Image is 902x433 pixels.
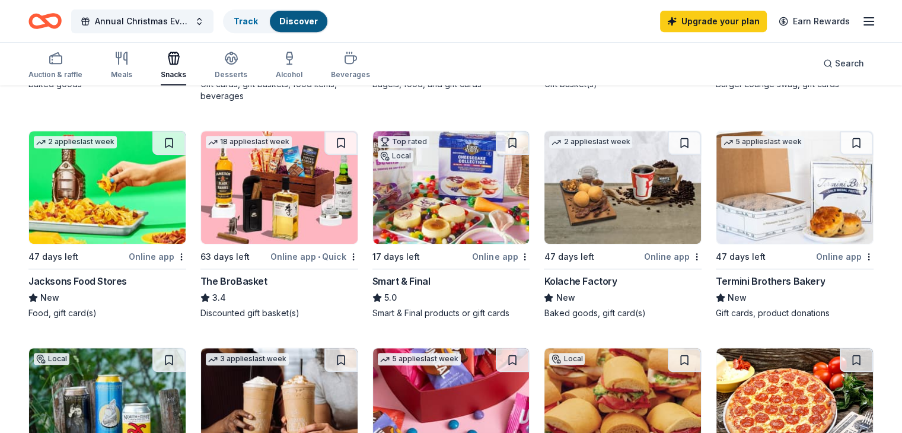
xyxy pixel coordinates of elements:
[223,9,329,33] button: TrackDiscover
[200,130,358,319] a: Image for The BroBasket18 applieslast week63 days leftOnline app•QuickThe BroBasket3.4Discounted ...
[215,46,247,85] button: Desserts
[318,252,320,262] span: •
[472,249,530,264] div: Online app
[270,249,358,264] div: Online app Quick
[71,9,213,33] button: Annual Christmas Event
[95,14,190,28] span: Annual Christmas Event
[279,16,318,26] a: Discover
[644,249,702,264] div: Online app
[816,249,874,264] div: Online app
[206,136,292,148] div: 18 applies last week
[200,78,358,102] div: Gift cards, gift baskets, food items, beverages
[372,274,431,288] div: Smart & Final
[835,56,864,71] span: Search
[716,131,873,244] img: Image for Termini Brothers Bakery
[200,274,267,288] div: The BroBasket
[716,274,825,288] div: Termini Brothers Bakery
[544,131,701,244] img: Image for Kolache Factory
[372,250,420,264] div: 17 days left
[331,46,370,85] button: Beverages
[772,11,857,32] a: Earn Rewards
[378,136,429,148] div: Top rated
[378,353,461,365] div: 5 applies last week
[28,7,62,35] a: Home
[212,291,226,305] span: 3.4
[201,131,358,244] img: Image for The BroBasket
[200,250,250,264] div: 63 days left
[276,46,302,85] button: Alcohol
[721,136,804,148] div: 5 applies last week
[276,70,302,79] div: Alcohol
[28,274,127,288] div: Jacksons Food Stores
[111,46,132,85] button: Meals
[34,136,117,148] div: 2 applies last week
[814,52,874,75] button: Search
[544,307,702,319] div: Baked goods, gift card(s)
[549,136,632,148] div: 2 applies last week
[544,250,594,264] div: 47 days left
[660,11,767,32] a: Upgrade your plan
[716,130,874,319] a: Image for Termini Brothers Bakery5 applieslast week47 days leftOnline appTermini Brothers BakeryN...
[129,249,186,264] div: Online app
[728,291,747,305] span: New
[716,250,766,264] div: 47 days left
[34,353,69,365] div: Local
[215,70,247,79] div: Desserts
[331,70,370,79] div: Beverages
[372,307,530,319] div: Smart & Final products or gift cards
[549,353,585,365] div: Local
[556,291,575,305] span: New
[161,46,186,85] button: Snacks
[234,16,258,26] a: Track
[28,250,78,264] div: 47 days left
[544,274,617,288] div: Kolache Factory
[28,46,82,85] button: Auction & raffle
[716,307,874,319] div: Gift cards, product donations
[28,70,82,79] div: Auction & raffle
[373,131,530,244] img: Image for Smart & Final
[28,130,186,319] a: Image for Jacksons Food Stores2 applieslast week47 days leftOnline appJacksons Food StoresNewFood...
[40,291,59,305] span: New
[544,130,702,319] a: Image for Kolache Factory2 applieslast week47 days leftOnline appKolache FactoryNewBaked goods, g...
[29,131,186,244] img: Image for Jacksons Food Stores
[206,353,289,365] div: 3 applies last week
[111,70,132,79] div: Meals
[372,130,530,319] a: Image for Smart & FinalTop ratedLocal17 days leftOnline appSmart & Final5.0Smart & Final products...
[384,291,397,305] span: 5.0
[378,150,413,162] div: Local
[161,70,186,79] div: Snacks
[28,307,186,319] div: Food, gift card(s)
[200,307,358,319] div: Discounted gift basket(s)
